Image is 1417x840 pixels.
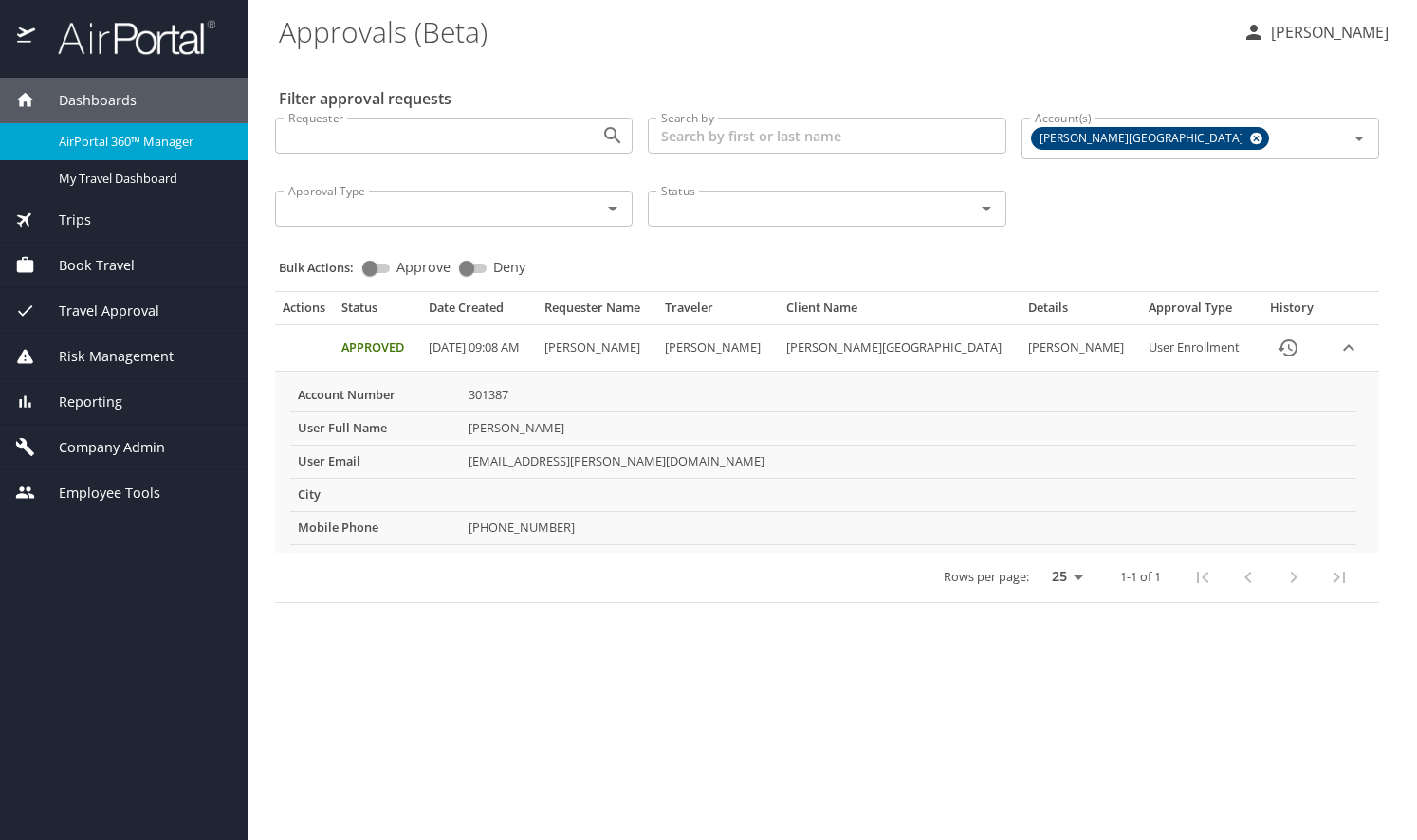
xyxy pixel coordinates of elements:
span: Risk Management [35,346,174,367]
input: Search by first or last name [648,118,1005,154]
h2: Filter approval requests [279,83,451,114]
th: Approval Type [1141,300,1257,324]
p: Bulk Actions: [279,259,369,276]
span: Deny [493,261,525,274]
span: Employee Tools [35,483,160,503]
img: icon-airportal.png [17,19,37,56]
img: airportal-logo.png [37,19,215,56]
button: Open [1346,125,1372,152]
td: [PERSON_NAME] [1021,325,1141,372]
select: rows per page [1037,562,1090,591]
td: [DATE] 09:08 AM [421,325,537,372]
h1: Approvals (Beta) [279,2,1227,61]
button: History [1265,325,1311,371]
th: Details [1021,300,1141,324]
span: AirPortal 360™ Manager [59,133,226,151]
table: Approval table [275,300,1379,602]
th: Date Created [421,300,537,324]
th: User Email [290,445,461,478]
th: Mobile Phone [290,511,461,544]
td: [PERSON_NAME] [537,325,657,372]
span: Dashboards [35,90,137,111]
th: Status [334,300,421,324]
th: Traveler [657,300,778,324]
td: [PERSON_NAME] [657,325,778,372]
span: Approve [396,261,451,274]
td: [EMAIL_ADDRESS][PERSON_NAME][DOMAIN_NAME] [461,445,1356,478]
span: Company Admin [35,437,165,458]
td: [PHONE_NUMBER] [461,511,1356,544]
span: Trips [35,210,91,230]
span: Book Travel [35,255,135,276]
th: User Full Name [290,411,461,445]
span: My Travel Dashboard [59,170,226,188]
button: Open [599,122,626,149]
td: 301387 [461,379,1356,411]
button: Open [973,195,1000,222]
th: Account Number [290,379,461,411]
td: [PERSON_NAME] [461,411,1356,445]
td: Approved [334,325,421,372]
p: [PERSON_NAME] [1265,21,1389,44]
th: Client Name [779,300,1021,324]
th: Actions [275,300,334,324]
p: 1-1 of 1 [1120,571,1161,583]
p: Rows per page: [944,571,1029,583]
span: Travel Approval [35,301,159,321]
button: expand row [1334,334,1363,362]
span: Reporting [35,392,122,412]
span: [PERSON_NAME][GEOGRAPHIC_DATA] [1032,129,1255,149]
th: Requester Name [537,300,657,324]
button: [PERSON_NAME] [1235,15,1396,49]
th: History [1258,300,1327,324]
td: [PERSON_NAME][GEOGRAPHIC_DATA] [779,325,1021,372]
button: Open [599,195,626,222]
td: User Enrollment [1141,325,1257,372]
table: More info for approvals [290,379,1356,545]
div: [PERSON_NAME][GEOGRAPHIC_DATA] [1031,127,1269,150]
th: City [290,478,461,511]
